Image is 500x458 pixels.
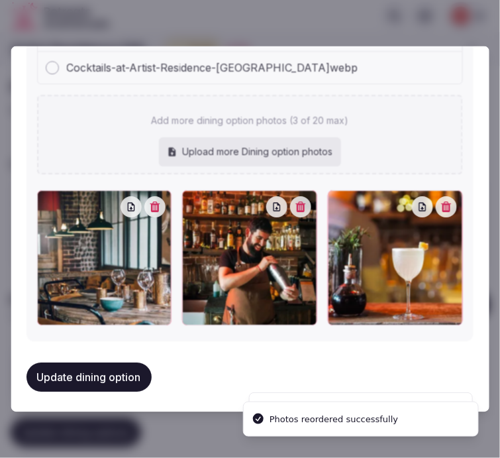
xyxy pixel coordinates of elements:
button: Update dining option [26,363,152,392]
div: Blake's+Bistro+Dining+Room+&+Restaurant.webp [37,191,172,326]
div: Upload more Dining option photos [159,138,341,167]
div: Bartender+Blake's+Bistro+&+Cocktail+Bar.webp [183,191,318,326]
div: Cocktails-at-Artist-Residence-Brighton.webp [328,191,463,326]
span: Cocktails-at-Artist-Residence-[GEOGRAPHIC_DATA]webp [67,60,358,76]
p: Add more dining option photos (3 of 20 max) [152,114,349,127]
